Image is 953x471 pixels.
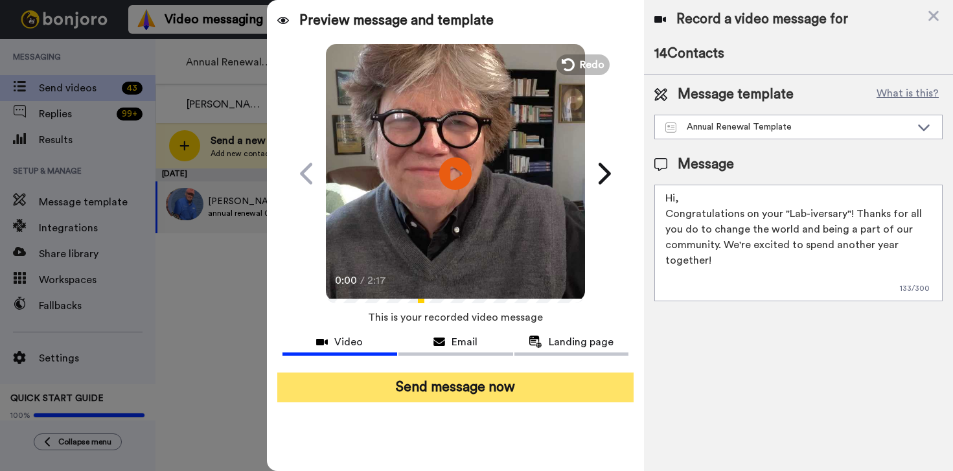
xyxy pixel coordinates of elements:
[665,122,676,133] img: Message-temps.svg
[360,273,365,288] span: /
[335,273,358,288] span: 0:00
[334,334,363,350] span: Video
[367,273,390,288] span: 2:17
[873,85,943,104] button: What is this?
[549,334,614,350] span: Landing page
[277,373,634,402] button: Send message now
[678,155,734,174] span: Message
[665,121,911,133] div: Annual Renewal Template
[654,185,943,301] textarea: Hi, Congratulations on your "Lab-iversary"! Thanks for all you do to change the world and being a...
[452,334,477,350] span: Email
[678,85,794,104] span: Message template
[368,303,543,332] span: This is your recorded video message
